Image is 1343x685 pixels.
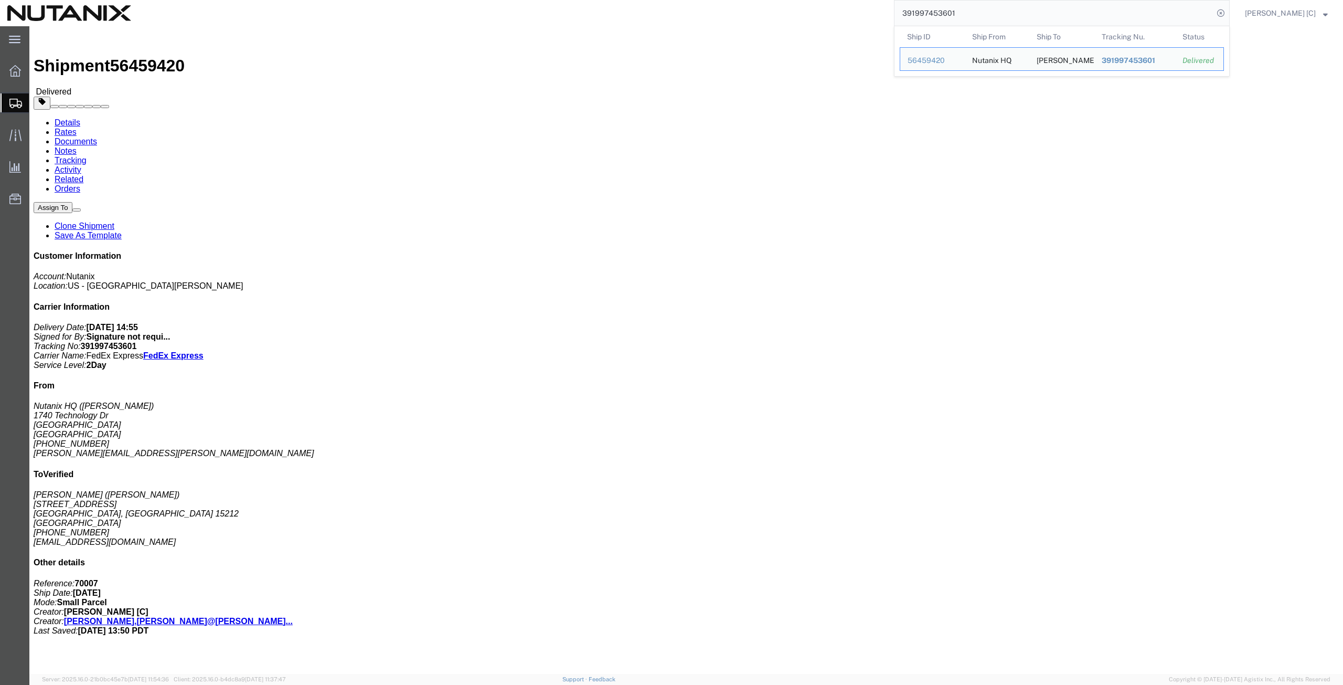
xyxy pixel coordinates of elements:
span: Copyright © [DATE]-[DATE] Agistix Inc., All Rights Reserved [1169,675,1330,684]
span: Client: 2025.16.0-b4dc8a9 [174,676,286,682]
th: Status [1175,26,1224,47]
span: [DATE] 11:54:36 [128,676,169,682]
iframe: FS Legacy Container [29,26,1343,674]
span: [DATE] 11:37:47 [245,676,286,682]
span: Arthur Campos [C] [1245,7,1316,19]
input: Search for shipment number, reference number [894,1,1213,26]
img: logo [7,5,131,21]
div: Delivered [1182,55,1216,66]
span: Server: 2025.16.0-21b0bc45e7b [42,676,169,682]
div: 56459420 [908,55,957,66]
a: Support [562,676,589,682]
div: 391997453601 [1102,55,1168,66]
div: Nutanix HQ [972,48,1011,70]
div: Nolan Trombetta [1037,48,1087,70]
button: [PERSON_NAME] [C] [1244,7,1328,19]
span: 391997453601 [1102,56,1155,65]
th: Ship From [965,26,1030,47]
th: Tracking Nu. [1094,26,1176,47]
a: Feedback [589,676,615,682]
th: Ship To [1029,26,1094,47]
th: Ship ID [900,26,965,47]
table: Search Results [900,26,1229,76]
